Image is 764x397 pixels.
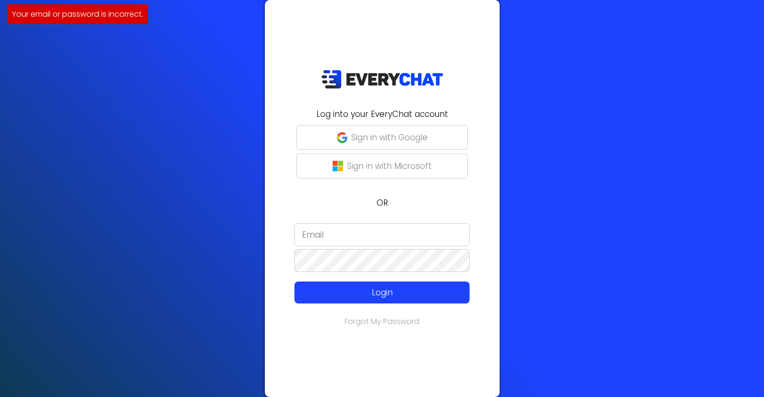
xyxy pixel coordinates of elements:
[312,286,452,299] p: Login
[351,131,428,144] p: Sign in with Google
[296,154,468,178] button: Sign in with Microsoft
[337,132,347,143] img: google-g.png
[345,316,419,327] a: Forgot My Password
[321,70,443,89] img: EveryChat_logo_dark.png
[294,223,470,246] input: Email
[333,161,343,171] img: microsoft-logo.png
[347,160,432,172] p: Sign in with Microsoft
[271,197,494,209] p: OR
[296,125,468,150] button: Sign in with Google
[12,8,143,20] p: Your email or password is incorrect.
[271,108,494,120] h2: Log into your EveryChat account
[294,282,470,303] button: Login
